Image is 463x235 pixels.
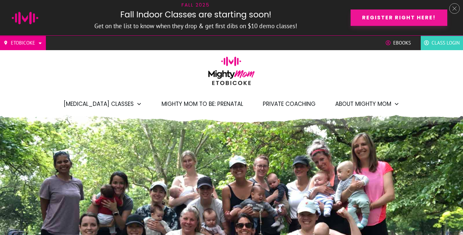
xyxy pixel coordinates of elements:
a: [MEDICAL_DATA] Classes [64,98,142,109]
h2: Fall Indoor Classes are starting soon! [50,10,341,20]
p: Get on the list to know when they drop & get first dibs on $10 demo classes! [50,21,341,35]
a: About Mighty Mom [335,98,399,109]
span: Register right here! [362,14,436,21]
span: Class Login [432,38,460,48]
a: Etobicoke [3,38,43,48]
a: Class Login [424,38,460,48]
span: Ebooks [393,38,411,48]
a: Register right here! [351,10,447,26]
a: Mighty Mom to Be: Prenatal [162,98,243,109]
img: ico-mighty-mom [12,5,38,31]
span: [MEDICAL_DATA] Classes [64,98,134,109]
p: Fall 2025 [50,1,341,9]
span: About Mighty Mom [335,98,391,109]
span: Etobicoke [11,38,35,48]
a: Private Coaching [263,98,316,109]
a: Ebooks [386,38,411,48]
